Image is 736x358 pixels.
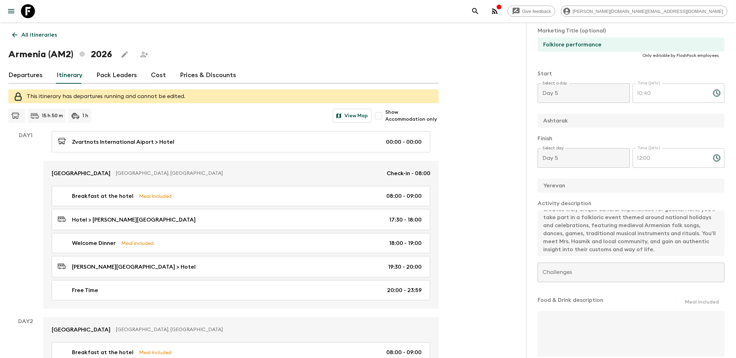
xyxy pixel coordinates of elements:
[52,280,430,300] a: Free Time20:00 - 23:59
[561,6,728,17] div: [PERSON_NAME][DOMAIN_NAME][EMAIL_ADDRESS][DOMAIN_NAME]
[27,94,185,99] span: This itinerary has departures running and cannot be edited.
[72,263,196,271] p: [PERSON_NAME][GEOGRAPHIC_DATA] > Hotel
[538,210,719,256] textarea: Next, we’ll become part of the local community as we meet [PERSON_NAME], an [DEMOGRAPHIC_DATA] et...
[72,348,133,357] p: Breakfast at the hotel
[52,131,430,152] a: Zvartnots International Aiport > Hotel00:00 - 00:00
[388,263,422,271] p: 19:30 - 20:00
[387,286,422,294] p: 20:00 - 23:59
[139,349,172,356] p: Meal Included
[52,233,430,253] a: Welcome DinnerMeal Included18:00 - 19:00
[121,239,154,247] p: Meal Included
[8,67,43,84] a: Departures
[8,317,43,326] p: Day 2
[72,286,98,294] p: Free Time
[4,4,18,18] button: menu
[633,148,708,168] input: hh:mm
[387,169,430,178] p: Check-in - 08:00
[8,131,43,140] p: Day 1
[52,256,430,277] a: [PERSON_NAME][GEOGRAPHIC_DATA] > Hotel19:30 - 20:00
[116,326,425,333] p: [GEOGRAPHIC_DATA], [GEOGRAPHIC_DATA]
[538,69,725,78] p: Start
[518,9,555,14] span: Give feedback
[21,31,57,39] p: All itineraries
[538,296,604,308] p: Food & Drink description
[118,47,132,61] button: Edit this itinerary
[52,326,110,334] p: [GEOGRAPHIC_DATA]
[638,145,661,151] label: Time (24hr)
[389,239,422,247] p: 18:00 - 19:00
[538,38,719,52] input: If necessary, use this field to override activity title
[543,53,720,58] p: Only editable by FlashPack employees.
[538,27,725,35] p: Marketing Title (optional)
[52,169,110,178] p: [GEOGRAPHIC_DATA]
[57,67,82,84] a: Itinerary
[333,109,372,123] button: View Map
[538,199,725,208] p: Activity description
[82,112,88,119] p: 1 h
[543,145,564,151] label: Select day
[96,67,137,84] a: Pack Leaders
[569,9,727,14] span: [PERSON_NAME][DOMAIN_NAME][EMAIL_ADDRESS][DOMAIN_NAME]
[8,47,112,61] h1: Armenia (AM2) 2026
[137,47,151,61] span: Share this itinerary
[42,112,63,119] p: 15 h 50 m
[72,239,116,247] p: Welcome Dinner
[685,299,719,306] span: Meal included
[180,67,236,84] a: Prices & Discounts
[43,317,439,342] a: [GEOGRAPHIC_DATA][GEOGRAPHIC_DATA], [GEOGRAPHIC_DATA]
[151,67,166,84] a: Cost
[386,138,422,146] p: 00:00 - 00:00
[508,6,555,17] a: Give feedback
[52,209,430,230] a: Hotel > [PERSON_NAME][GEOGRAPHIC_DATA]17:30 - 18:00
[72,216,196,224] p: Hotel > [PERSON_NAME][GEOGRAPHIC_DATA]
[386,109,439,123] span: Show Accommodation only
[116,170,381,177] p: [GEOGRAPHIC_DATA], [GEOGRAPHIC_DATA]
[638,80,661,86] label: Time (24hr)
[389,216,422,224] p: 17:30 - 18:00
[43,161,439,186] a: [GEOGRAPHIC_DATA][GEOGRAPHIC_DATA], [GEOGRAPHIC_DATA]Check-in - 08:00
[386,348,422,357] p: 08:00 - 09:00
[139,192,172,200] p: Meal Included
[468,4,482,18] button: search adventures
[538,134,725,143] p: Finish
[72,138,174,146] p: Zvartnots International Aiport > Hotel
[8,28,61,42] a: All itineraries
[52,186,430,206] a: Breakfast at the hotelMeal Included08:00 - 09:00
[386,192,422,200] p: 08:00 - 09:00
[543,80,568,86] label: Select a day
[72,192,133,200] p: Breakfast at the hotel
[633,83,708,103] input: hh:mm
